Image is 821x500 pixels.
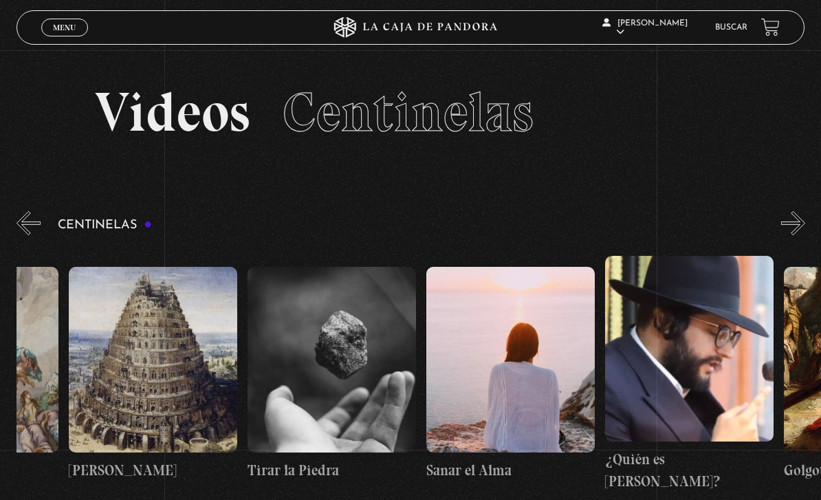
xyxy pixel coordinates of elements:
[248,459,416,481] h4: Tirar la Piedra
[53,23,76,32] span: Menu
[283,79,534,145] span: Centinelas
[58,219,152,232] h3: Centinelas
[602,19,688,36] span: [PERSON_NAME]
[426,459,595,481] h4: Sanar el Alma
[715,23,747,32] a: Buscar
[605,448,774,492] h4: ¿Quién es [PERSON_NAME]?
[95,85,725,140] h2: Videos
[17,211,41,235] button: Previous
[761,18,780,36] a: View your shopping cart
[781,211,805,235] button: Next
[48,34,80,44] span: Cerrar
[69,459,237,481] h4: [PERSON_NAME]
